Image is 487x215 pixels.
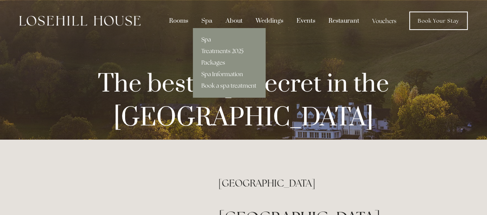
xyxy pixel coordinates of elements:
strong: The best kept secret in the [GEOGRAPHIC_DATA] [98,68,395,134]
img: Losehill House [19,16,141,26]
div: About [220,13,248,28]
a: Treatments 2025 [193,45,265,57]
div: Weddings [250,13,289,28]
div: Events [291,13,321,28]
a: Packages [193,57,265,68]
a: Book Your Stay [409,12,468,30]
div: Restaurant [323,13,365,28]
div: Rooms [163,13,194,28]
a: Spa [193,34,265,45]
a: Spa Information [193,68,265,80]
div: Spa [196,13,218,28]
a: Vouchers [367,13,402,28]
a: Book a spa treatment [193,80,265,92]
h2: [GEOGRAPHIC_DATA] [218,177,396,190]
